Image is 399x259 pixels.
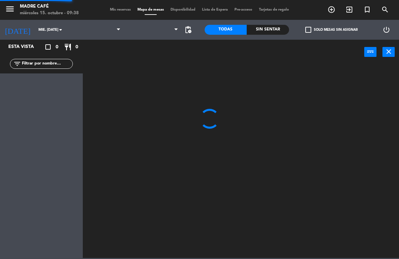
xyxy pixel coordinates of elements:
i: close [385,48,393,56]
i: crop_square [44,43,52,51]
i: add_circle_outline [327,6,335,14]
label: Solo mesas sin asignar [305,27,358,33]
div: Todas [205,25,247,35]
i: exit_to_app [345,6,353,14]
span: check_box_outline_blank [305,27,311,33]
i: menu [5,4,15,14]
span: Tarjetas de regalo [256,8,292,12]
span: pending_actions [184,26,192,34]
button: menu [5,4,15,16]
i: power_input [367,48,374,56]
span: Mapa de mesas [134,8,167,12]
span: Pre-acceso [231,8,256,12]
span: 0 [56,43,58,51]
span: Reserva especial [358,4,376,15]
div: Esta vista [3,43,48,51]
div: Sin sentar [247,25,289,35]
span: Lista de Espera [199,8,231,12]
i: arrow_drop_down [57,26,65,34]
button: power_input [364,47,376,57]
i: search [381,6,389,14]
span: WALK IN [340,4,358,15]
div: miércoles 15. octubre - 09:38 [20,10,79,17]
i: turned_in_not [363,6,371,14]
span: RESERVAR MESA [323,4,340,15]
i: power_settings_new [382,26,390,34]
span: BUSCAR [376,4,394,15]
span: 0 [75,43,78,51]
i: restaurant [64,43,72,51]
i: filter_list [13,60,21,68]
span: Mis reservas [107,8,134,12]
input: Filtrar por nombre... [21,60,73,67]
div: Madre Café [20,3,79,10]
button: close [382,47,395,57]
span: Disponibilidad [167,8,199,12]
